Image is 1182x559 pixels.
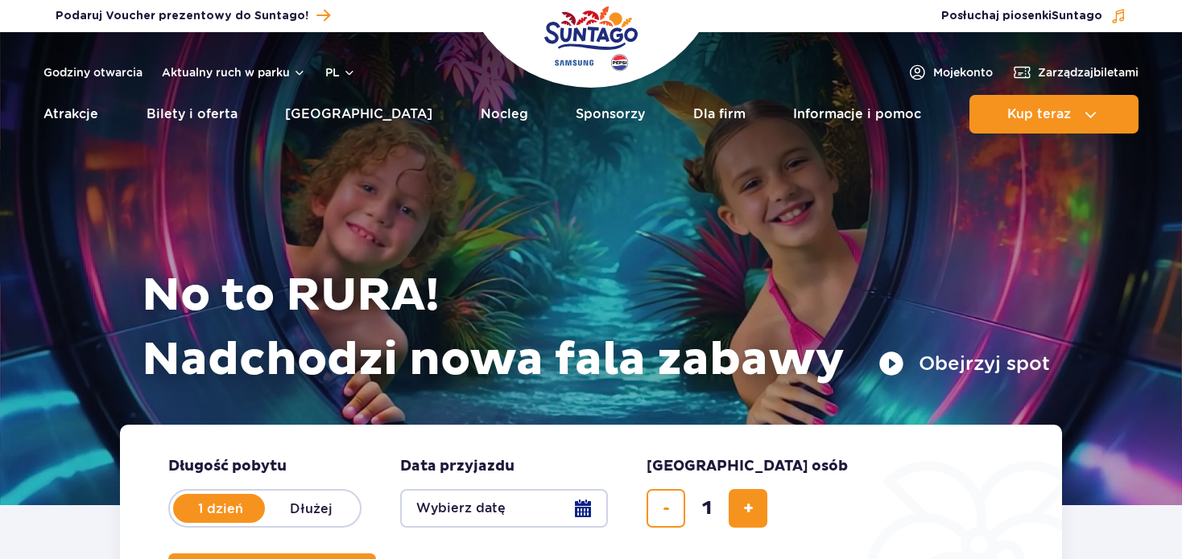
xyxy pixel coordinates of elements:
[933,64,993,80] span: Moje konto
[400,489,608,528] button: Wybierz datę
[1052,10,1102,22] span: Suntago
[175,491,267,525] label: 1 dzień
[147,95,238,134] a: Bilety i oferta
[576,95,645,134] a: Sponsorzy
[56,8,308,24] span: Podaruj Voucher prezentowy do Suntago!
[43,95,98,134] a: Atrakcje
[325,64,356,80] button: pl
[1038,64,1139,80] span: Zarządzaj biletami
[285,95,432,134] a: [GEOGRAPHIC_DATA]
[168,457,287,476] span: Długość pobytu
[162,66,306,79] button: Aktualny ruch w parku
[56,5,330,27] a: Podaruj Voucher prezentowy do Suntago!
[907,63,993,82] a: Mojekonto
[941,8,1102,24] span: Posłuchaj piosenki
[878,351,1050,376] button: Obejrzyj spot
[647,489,685,528] button: usuń bilet
[729,489,767,528] button: dodaj bilet
[1007,107,1071,121] span: Kup teraz
[969,95,1139,134] button: Kup teraz
[693,95,746,134] a: Dla firm
[142,264,1050,393] h1: No to RURA! Nadchodzi nowa fala zabawy
[265,491,357,525] label: Dłużej
[481,95,528,134] a: Nocleg
[647,457,848,476] span: [GEOGRAPHIC_DATA] osób
[688,489,726,528] input: liczba biletów
[43,64,143,80] a: Godziny otwarcia
[400,457,515,476] span: Data przyjazdu
[793,95,921,134] a: Informacje i pomoc
[1012,63,1139,82] a: Zarządzajbiletami
[941,8,1126,24] button: Posłuchaj piosenkiSuntago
